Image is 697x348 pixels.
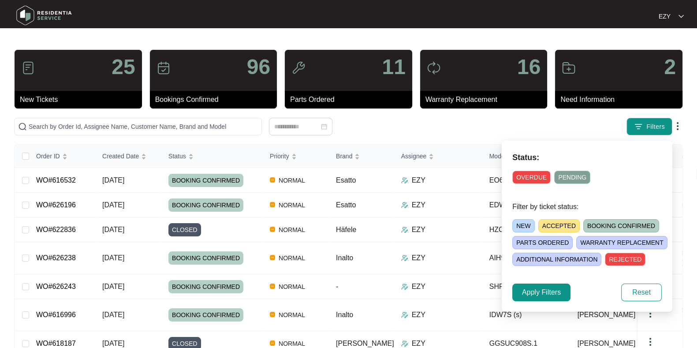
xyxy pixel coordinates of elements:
span: WARRANTY REPLACEMENT [576,236,667,249]
span: PARTS ORDERED [512,236,573,249]
img: Vercel Logo [270,255,275,260]
span: [DATE] [102,340,124,347]
span: BOOKING CONFIRMED [168,308,243,322]
td: EDW6004W [482,193,570,217]
span: [DATE] [102,311,124,318]
p: 96 [247,56,270,78]
p: EZY [412,253,425,263]
th: Assignee [394,145,482,168]
span: - [336,283,338,290]
span: NORMAL [275,200,309,210]
img: dropdown arrow [672,121,683,131]
td: EO605MB [482,168,570,193]
span: Brand [336,151,352,161]
p: Filter by ticket status: [512,202,662,212]
span: Reset [632,287,651,298]
span: BOOKING CONFIRMED [168,280,243,293]
img: icon [291,61,306,75]
span: Esatto [336,176,356,184]
span: Esatto [336,201,356,209]
p: EZY [412,310,425,320]
span: Apply Filters [522,287,561,298]
th: Created Date [95,145,161,168]
img: Assigner Icon [401,311,408,318]
p: Parts Ordered [290,94,412,105]
span: NORMAL [275,175,309,186]
p: Bookings Confirmed [155,94,277,105]
span: NORMAL [275,310,309,320]
span: NEW [512,219,535,232]
span: BOOKING CONFIRMED [168,198,243,212]
a: WO#616996 [36,311,76,318]
td: AIH90W (s+co) [482,242,570,274]
span: [DATE] [102,226,124,233]
p: New Tickets [20,94,142,105]
img: icon [157,61,171,75]
td: HZCI604T [482,217,570,242]
p: 25 [112,56,135,78]
img: Vercel Logo [270,202,275,207]
span: Inalto [336,311,353,318]
a: WO#618187 [36,340,76,347]
img: Assigner Icon [401,340,408,347]
td: SHPD80S2 [482,274,570,299]
th: Brand [329,145,394,168]
p: Status: [512,151,662,164]
span: Model [489,151,506,161]
th: Status [161,145,263,168]
img: icon [562,61,576,75]
img: Vercel Logo [270,312,275,317]
span: BOOKING CONFIRMED [168,174,243,187]
span: Priority [270,151,289,161]
span: Häfele [336,226,356,233]
span: Filters [646,122,665,131]
img: Assigner Icon [401,177,408,184]
span: Status [168,151,186,161]
span: [PERSON_NAME] [578,310,636,320]
p: EZY [659,12,671,21]
p: EZY [412,225,425,235]
img: search-icon [18,122,27,131]
th: Model [482,145,570,168]
span: OVERDUE [512,171,551,184]
img: Assigner Icon [401,226,408,233]
img: filter icon [634,122,643,131]
img: icon [427,61,441,75]
th: Order ID [29,145,95,168]
span: [DATE] [102,254,124,262]
span: NORMAL [275,225,309,235]
button: filter iconFilters [626,118,672,135]
td: IDW7S (s) [482,299,570,331]
p: 16 [517,56,540,78]
span: BOOKING CONFIRMED [168,251,243,265]
span: [PERSON_NAME] [336,340,394,347]
span: [DATE] [102,176,124,184]
span: NORMAL [275,281,309,292]
img: Assigner Icon [401,202,408,209]
th: Priority [263,145,329,168]
span: Inalto [336,254,353,262]
span: NORMAL [275,253,309,263]
button: Reset [621,284,662,301]
img: residentia service logo [13,2,75,29]
span: REJECTED [605,253,645,266]
span: PENDING [554,171,590,184]
img: Vercel Logo [270,227,275,232]
p: EZY [412,281,425,292]
p: EZY [412,200,425,210]
span: ACCEPTED [538,219,580,232]
span: Assignee [401,151,427,161]
a: WO#626196 [36,201,76,209]
img: Assigner Icon [401,283,408,290]
a: WO#626238 [36,254,76,262]
img: dropdown arrow [645,337,656,347]
img: dropdown arrow [645,308,656,319]
span: ADDITIONAL INFORMATION [512,253,601,266]
span: Created Date [102,151,139,161]
a: WO#622836 [36,226,76,233]
img: Vercel Logo [270,177,275,183]
span: BOOKING CONFIRMED [583,219,659,232]
p: 2 [664,56,676,78]
button: Apply Filters [512,284,570,301]
span: CLOSED [168,223,201,236]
